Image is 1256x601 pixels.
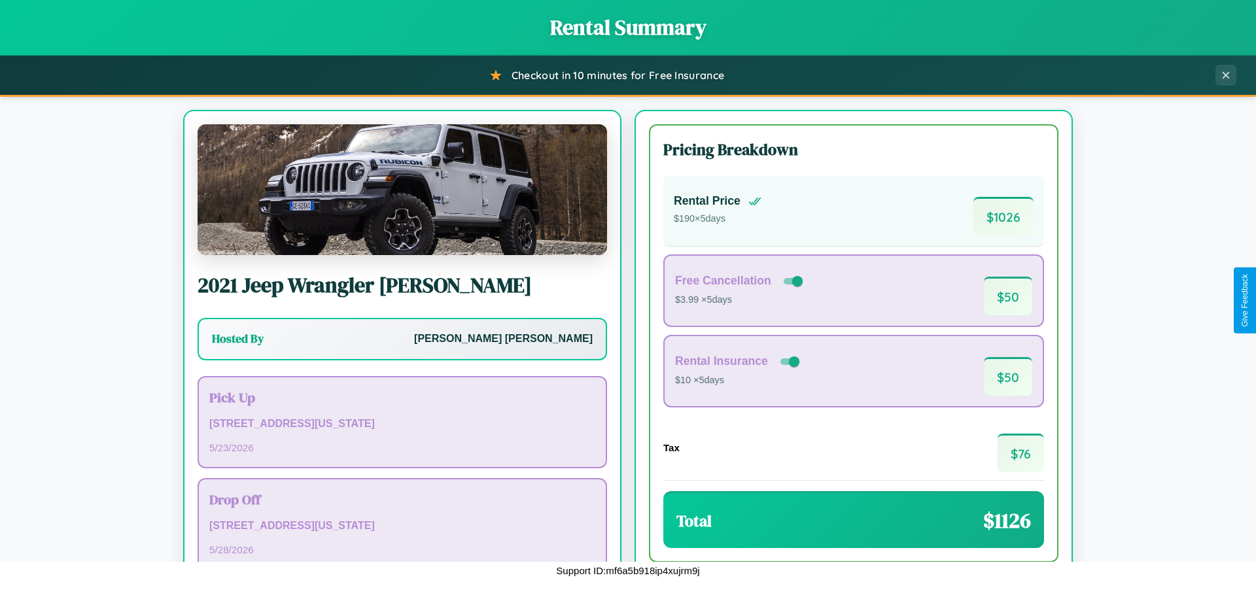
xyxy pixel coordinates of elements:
[675,292,805,309] p: $3.99 × 5 days
[663,139,1044,160] h3: Pricing Breakdown
[198,124,607,255] img: Jeep Wrangler JK
[212,331,264,347] h3: Hosted By
[674,211,761,228] p: $ 190 × 5 days
[209,517,595,536] p: [STREET_ADDRESS][US_STATE]
[984,277,1032,315] span: $ 50
[675,274,771,288] h4: Free Cancellation
[674,194,741,208] h4: Rental Price
[675,354,768,368] h4: Rental Insurance
[209,388,595,407] h3: Pick Up
[984,357,1032,396] span: $ 50
[663,442,680,453] h4: Tax
[973,197,1034,235] span: $ 1026
[512,69,724,82] span: Checkout in 10 minutes for Free Insurance
[1240,274,1249,327] div: Give Feedback
[556,562,699,579] p: Support ID: mf6a5b918ip4xujrm9j
[998,434,1044,472] span: $ 76
[209,439,595,456] p: 5 / 23 / 2026
[209,415,595,434] p: [STREET_ADDRESS][US_STATE]
[675,372,802,389] p: $10 × 5 days
[414,330,593,349] p: [PERSON_NAME] [PERSON_NAME]
[209,541,595,558] p: 5 / 28 / 2026
[676,510,712,532] h3: Total
[198,271,607,300] h2: 2021 Jeep Wrangler [PERSON_NAME]
[983,506,1031,535] span: $ 1126
[209,490,595,509] h3: Drop Off
[13,13,1243,42] h1: Rental Summary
